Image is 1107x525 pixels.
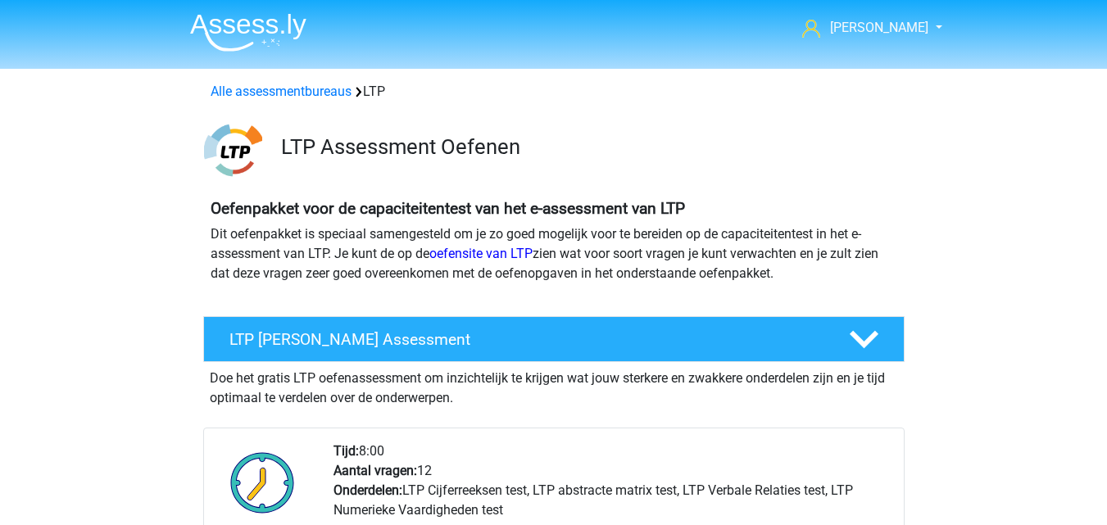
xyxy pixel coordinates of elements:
[204,121,262,179] img: ltp.png
[190,13,306,52] img: Assessly
[211,199,685,218] b: Oefenpakket voor de capaciteitentest van het e-assessment van LTP
[203,362,905,408] div: Doe het gratis LTP oefenassessment om inzichtelijk te krijgen wat jouw sterkere en zwakkere onder...
[333,482,402,498] b: Onderdelen:
[221,441,304,523] img: Klok
[796,18,930,38] a: [PERSON_NAME]
[204,82,904,102] div: LTP
[333,463,417,478] b: Aantal vragen:
[429,246,533,261] a: oefensite van LTP
[229,330,823,349] h4: LTP [PERSON_NAME] Assessment
[830,20,928,35] span: [PERSON_NAME]
[211,84,352,99] a: Alle assessmentbureaus
[197,316,911,362] a: LTP [PERSON_NAME] Assessment
[281,134,891,160] h3: LTP Assessment Oefenen
[211,224,897,283] p: Dit oefenpakket is speciaal samengesteld om je zo goed mogelijk voor te bereiden op de capaciteit...
[333,443,359,459] b: Tijd:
